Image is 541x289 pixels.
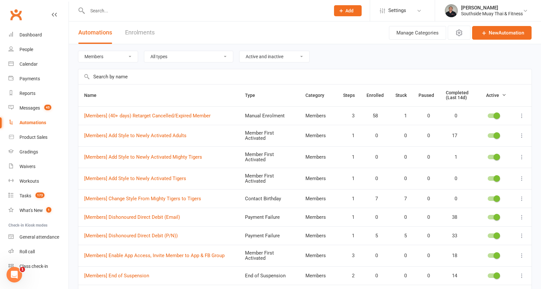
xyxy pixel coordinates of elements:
[305,215,331,220] div: Members
[446,273,457,279] span: 14
[419,233,430,239] span: 0
[84,176,186,181] a: [Members] Add Style to Newly Activated Tigers
[239,146,300,168] td: Member First Activated
[84,214,180,220] a: [Members] Dishonoured Direct Debit (Email)
[343,253,354,258] span: 3
[19,249,35,254] div: Roll call
[446,196,457,202] span: 0
[395,215,407,220] span: 0
[8,130,69,145] a: Product Sales
[343,176,354,181] span: 1
[8,86,69,101] a: Reports
[8,72,69,86] a: Payments
[343,113,354,119] span: 3
[343,233,354,239] span: 1
[19,135,47,140] div: Product Sales
[239,208,300,226] td: Payment Failure
[84,91,104,99] button: Name
[395,253,407,258] span: 0
[390,85,413,106] th: Stuck
[19,105,40,111] div: Messages
[19,234,59,240] div: General attendance
[8,244,69,259] a: Roll call
[84,196,201,202] a: [Members] Change Style From Mighty Tigers to Tigers
[367,233,378,239] span: 5
[305,273,331,279] div: Members
[395,196,407,202] span: 7
[8,115,69,130] a: Automations
[19,264,48,269] div: Class check-in
[305,176,331,181] div: Members
[305,253,331,258] div: Members
[361,85,390,106] th: Enrolled
[419,113,430,119] span: 0
[125,21,155,44] a: Enrolments
[239,266,300,285] td: End of Suspension
[19,208,43,213] div: What's New
[446,176,457,181] span: 0
[78,69,532,84] input: Search by name
[395,113,407,119] span: 1
[46,207,51,213] span: 1
[8,203,69,218] a: What's New1
[6,267,22,282] iframe: Intercom live chat
[419,253,430,258] span: 0
[419,196,430,202] span: 0
[84,233,178,239] a: [Members] Dishonoured Direct Debit (P/N))
[239,85,300,106] th: Type
[305,196,331,202] div: Members
[343,154,354,160] span: 1
[305,233,331,239] div: Members
[486,93,499,98] span: Active
[19,149,38,154] div: Gradings
[446,133,457,138] span: 17
[367,154,378,160] span: 0
[19,120,46,125] div: Automations
[413,85,440,106] th: Paused
[8,189,69,203] a: Tasks 173
[395,176,407,181] span: 0
[8,101,69,115] a: Messages 45
[367,133,378,138] span: 0
[8,57,69,72] a: Calendar
[343,133,354,138] span: 1
[343,215,354,220] span: 1
[480,91,506,99] button: Active
[305,93,331,98] span: Category
[343,196,354,202] span: 1
[84,253,225,258] a: [Members] Enable App Access, Invite Member to App & FB Group
[8,145,69,159] a: Gradings
[395,273,407,279] span: 0
[419,133,430,138] span: 0
[472,26,532,40] a: NewAutomation
[19,61,38,67] div: Calendar
[239,168,300,189] td: Member First Activated
[395,233,407,239] span: 5
[367,273,378,279] span: 0
[446,233,457,239] span: 33
[334,5,362,16] button: Add
[44,105,51,110] span: 45
[8,259,69,274] a: Class kiosk mode
[343,273,354,279] span: 2
[19,32,42,37] div: Dashboard
[461,11,523,17] div: Southside Muay Thai & Fitness
[446,113,457,119] span: 0
[19,47,33,52] div: People
[8,42,69,57] a: People
[461,5,523,11] div: [PERSON_NAME]
[367,196,378,202] span: 7
[84,154,202,160] a: [Members] Add Style to Newly Activated Mighty Tigers
[367,253,378,258] span: 0
[19,164,35,169] div: Waivers
[446,215,457,220] span: 38
[305,113,331,119] div: Members
[19,178,39,184] div: Workouts
[367,176,378,181] span: 0
[19,76,40,81] div: Payments
[84,133,187,138] a: [Members] Add Style to Newly Activated Adults
[395,154,407,160] span: 0
[85,6,326,15] input: Search...
[78,21,112,44] button: Automations
[345,8,354,13] span: Add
